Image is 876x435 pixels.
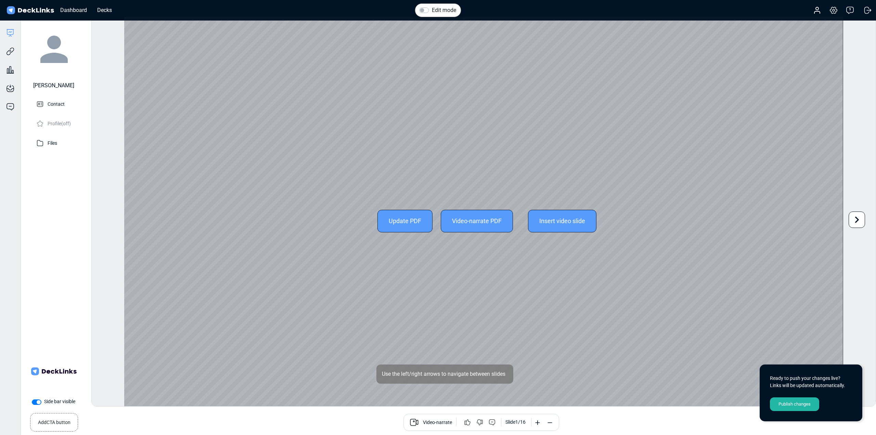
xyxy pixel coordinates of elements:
[770,375,852,389] div: Ready to push your changes live? Links will be updated automatically.
[770,397,819,411] div: Publish changes
[57,6,90,14] div: Dashboard
[505,419,526,426] div: Slide 1 / 16
[423,419,452,427] span: Video-narrate
[5,5,55,15] img: DeckLinks
[94,6,115,14] div: Decks
[38,416,70,426] small: Add CTA button
[48,119,71,127] p: Profile (off)
[48,99,65,108] p: Contact
[441,210,513,232] div: Video-narrate PDF
[30,347,78,395] img: Company Banner
[33,81,74,90] div: [PERSON_NAME]
[432,6,456,14] label: Edit mode
[48,138,57,147] p: Files
[44,398,75,405] label: Side bar visible
[528,210,596,232] div: Insert video slide
[377,210,433,232] div: Update PDF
